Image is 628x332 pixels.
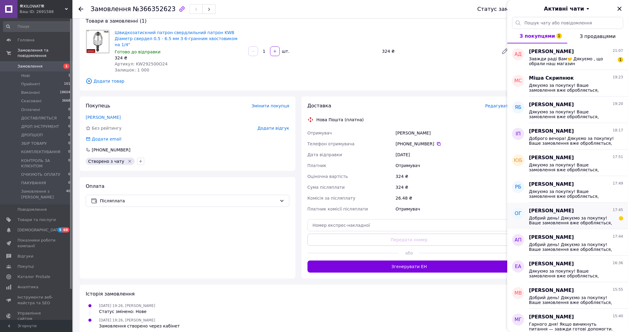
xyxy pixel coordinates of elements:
[394,193,512,204] div: 26.48 ₴
[477,6,533,12] div: Статус замовлення
[507,150,628,176] button: ЮБ[PERSON_NAME]17:51Дякуємо за покупку! Ваше замовлення вже обробляється, відправимо в понеділок ...
[68,132,70,138] span: 0
[394,171,512,182] div: 324 ₴
[308,131,332,135] span: Отримувач
[616,5,623,12] button: Закрити
[580,33,616,39] span: З продавцями
[91,147,131,153] div: [PHONE_NUMBER]
[115,30,237,47] a: Швидкозатискний патрон свердлильний патрон KWB Діаметр свердел 0.5 - 6.5 мм З 6-гранним хвостовик...
[485,103,511,108] span: Редагувати
[613,75,623,80] span: 19:23
[18,227,62,233] span: [DEMOGRAPHIC_DATA]
[613,101,623,106] span: 19:20
[516,131,521,138] span: ІП
[18,37,34,43] span: Головна
[308,261,511,273] button: Згенерувати ЕН
[613,48,623,53] span: 21:07
[91,5,131,13] span: Замовлення
[529,314,574,321] span: [PERSON_NAME]
[618,57,623,62] span: 1
[529,207,574,214] span: [PERSON_NAME]
[91,136,122,142] div: Додати email
[396,141,511,147] div: [PHONE_NUMBER]
[507,70,628,96] button: МСМіша Скрипнюк19:23Дякуємо за покупку! Ваше замовлення вже обробляється, забрати можна буде у ві...
[88,159,124,164] span: Створено з чату
[86,115,121,120] a: [PERSON_NAME]
[68,124,70,129] span: 0
[66,189,70,200] span: 40
[515,77,522,84] span: МС
[308,174,348,179] span: Оціночна вартість
[21,141,47,146] span: ЗБІР ТОВАРУ
[115,55,244,61] div: 324 ₴
[68,172,70,177] span: 0
[507,29,567,43] button: З покупцями1
[613,181,623,186] span: 17:49
[515,316,522,323] span: МГ
[529,189,615,199] span: Дякуємо за покупку! Ваше замовлення вже обробляється, відправимо в понеділок (з можливою затримко...
[78,6,83,12] div: Повернутися назад
[18,274,50,280] span: Каталог ProSale
[507,123,628,150] button: ІП[PERSON_NAME]18:17Доброго вечора! Дякуємо за покупку! Ваше замовлення вже обробляється, відправ...
[529,295,615,305] span: Добрий день! Дякуємо за покупку! Ваше замовлення вже обробляється, відправимо в середу (з можливо...
[115,62,167,66] span: Артикул: KW292500O24
[115,68,149,72] span: Залишок: 1 000
[18,238,56,248] span: Показники роботи компанії
[529,101,574,108] span: [PERSON_NAME]
[507,96,628,123] button: ЯБ[PERSON_NAME]19:20Дякуємо за покупку! Ваше замовлення вже обробляється, відправимо в понеділок ...
[613,314,623,319] span: 15:40
[394,149,512,160] div: [DATE]
[394,160,512,171] div: Отримувач
[529,287,574,294] span: [PERSON_NAME]
[507,256,628,282] button: ЕА[PERSON_NAME]16:36Дякуємо за покупку! Ваше замовлення вже обробляється, відправимо в понеділок ...
[3,21,71,32] input: Пошук
[613,287,623,292] span: 15:55
[529,154,574,161] span: [PERSON_NAME]
[529,136,615,146] span: Доброго вечора! Дякуємо за покупку! Ваше замовлення вже обробляється, відправимо у вівторок (з мо...
[68,141,70,146] span: 0
[529,56,615,66] span: Завжди раді Вам🤝 Дякуємо , що обрали наш магазин
[68,158,70,169] span: 0
[613,261,623,266] span: 16:36
[515,51,521,58] span: АД
[68,73,70,78] span: 1
[86,30,110,53] img: Швидкозатискний патрон свердлильний патрон KWB Діаметр свердел 0.5 - 6.5 мм З 6-гранним хвостовик...
[529,48,574,55] span: [PERSON_NAME]
[529,83,615,93] span: Дякуємо за покупку! Ваше замовлення вже обробляється, забрати можна буде у вівторок (можлива затр...
[21,132,43,138] span: ДРОПШОП
[308,141,355,146] span: Телефон отримувача
[18,48,72,58] span: Замовлення та повідомлення
[18,311,56,321] span: Управління сайтом
[529,269,615,278] span: Дякуємо за покупку! Ваше замовлення вже обробляється, відправимо в понеділок (з можливою затримко...
[21,189,66,200] span: Замовлення з [PERSON_NAME]
[308,152,342,157] span: Дата відправки
[515,210,521,217] span: ОГ
[99,323,180,329] div: Замовлення створено через кабінет
[20,9,72,14] div: Ваш ID: 2691588
[524,5,611,13] button: Активні чати
[85,136,122,142] div: Додати email
[58,227,62,232] span: 5
[21,107,40,112] span: Оплачені
[21,98,42,104] span: Скасовані
[529,216,615,225] span: Добрий день! Дякуємо за покупку! Ваше замовлення вже обробляється, відправимо в понеділок (з можл...
[86,183,104,189] span: Оплата
[515,104,521,111] span: ЯБ
[62,227,69,232] span: 69
[18,264,34,269] span: Покупці
[512,17,623,29] input: Пошук чату або повідомлення
[556,33,562,39] span: 1
[529,261,574,267] span: [PERSON_NAME]
[613,128,623,133] span: 18:17
[62,98,70,104] span: 3668
[21,149,60,155] span: КОМПЛЕКТУВАННЯ
[99,304,155,308] span: [DATE] 19:26, [PERSON_NAME]
[252,103,289,108] span: Змінити покупця
[529,322,615,331] span: Гарного дня! Якщо виникнуть питання — завжди готові допомогти.
[507,43,628,70] button: АД[PERSON_NAME]21:07Завжди раді Вам🤝 Дякуємо , що обрали наш магазин1
[567,29,628,43] button: З продавцями
[21,115,57,121] span: ДОСТАВЛЯЄТЬСЯ
[507,229,628,256] button: АП[PERSON_NAME]17:44Добрий день! Дякуємо за покупку! Ваше замовлення вже обробляється, відправимо...
[280,48,290,54] div: шт.
[86,291,135,297] span: Історія замовлення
